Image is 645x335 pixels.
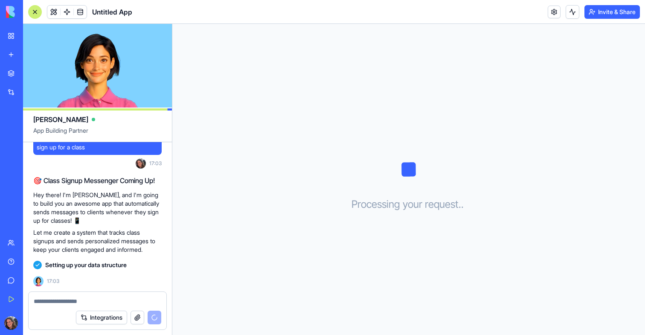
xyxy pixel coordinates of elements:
[6,6,59,18] img: logo
[136,158,146,169] img: ACg8ocK62Zz4vb5f82nmRV8vKYBlK-ZNUh9nCuIidcorW_EYKtt56ro=s96-c
[584,5,640,19] button: Invite & Share
[76,311,127,324] button: Integrations
[33,114,88,125] span: [PERSON_NAME]
[45,261,127,269] span: Setting up your data structure
[4,316,18,330] img: ACg8ocK62Zz4vb5f82nmRV8vKYBlK-ZNUh9nCuIidcorW_EYKtt56ro=s96-c
[33,191,162,225] p: Hey there! I'm [PERSON_NAME], and I'm going to build you an awesome app that automatically sends ...
[459,198,461,211] span: .
[33,276,44,286] img: Ella_00000_wcx2te.png
[33,228,162,254] p: Let me create a system that tracks class signups and sends personalized messages to keep your cli...
[149,160,162,167] span: 17:03
[33,126,162,142] span: App Building Partner
[47,278,59,285] span: 17:03
[461,198,464,211] span: .
[92,7,132,17] span: Untitled App
[352,198,466,211] h3: Processing your request
[33,175,162,186] h2: 🎯 Class Signup Messenger Coming Up!
[37,134,158,151] span: Send messages to clients every time they sign up for a class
